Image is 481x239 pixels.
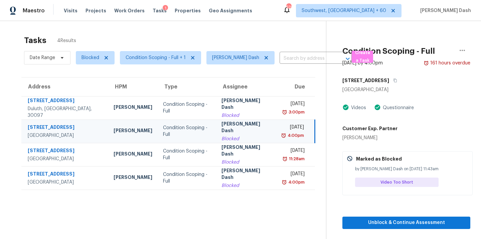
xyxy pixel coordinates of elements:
div: [DATE] [282,124,304,132]
h5: Customer Exp. Partner [342,125,397,132]
div: [PERSON_NAME] Dash [221,167,271,182]
button: Unblock & Continue Assessment [342,217,470,229]
div: [PERSON_NAME] [342,135,397,141]
div: Blocked [221,112,271,119]
div: by [PERSON_NAME] Dash on [DATE] 11:43am [355,166,468,172]
div: Condition Scoping - Full [163,101,211,114]
span: Unblock & Continue Assessment [348,219,465,227]
div: [PERSON_NAME] Dash [221,97,271,112]
th: Address [21,77,108,96]
th: HPM [108,77,158,96]
p: Marked as Blocked [356,156,402,162]
span: [PERSON_NAME] Dash [418,7,471,14]
h5: [STREET_ADDRESS] [342,77,389,84]
div: [GEOGRAPHIC_DATA] [28,132,103,139]
img: Gray Cancel Icon [347,156,353,162]
button: Open [343,54,352,63]
span: Create a Task [355,49,370,64]
div: Condition Scoping - Full [163,148,211,161]
div: [GEOGRAPHIC_DATA] [342,86,470,93]
h2: Condition Scoping - Full [342,48,435,54]
div: Blocked [221,136,271,142]
div: 161 hours overdue [429,60,470,66]
span: Video Too Short [380,179,416,186]
div: Duluth, [GEOGRAPHIC_DATA], 30097 [28,105,103,119]
span: Blocked [82,54,99,61]
div: Condition Scoping - Full [163,171,211,185]
img: Overdue Alarm Icon [282,156,288,162]
span: Projects [86,7,106,14]
div: 522 [286,4,291,11]
h2: Tasks [24,37,46,44]
div: [GEOGRAPHIC_DATA] [28,179,103,186]
th: Type [158,77,216,96]
div: [DATE] [282,171,305,179]
span: Date Range [30,54,55,61]
div: [PERSON_NAME] [114,174,152,182]
div: Blocked [221,159,271,166]
span: Condition Scoping - Full + 1 [126,54,186,61]
span: Maestro [23,7,45,14]
div: [PERSON_NAME] [114,127,152,136]
div: 1 [163,5,168,12]
span: Visits [64,7,77,14]
button: Copy Address [389,74,398,86]
img: Overdue Alarm Icon [281,132,286,139]
div: 3:00pm [287,109,305,115]
img: Artifact Present Icon [342,104,349,111]
div: Condition Scoping - Full [163,125,211,138]
div: [PERSON_NAME] Dash [221,121,271,136]
div: [DATE] [282,100,305,109]
div: [STREET_ADDRESS] [28,147,103,156]
div: [DATE] [282,147,305,156]
div: [PERSON_NAME] Dash [221,144,271,159]
div: [PERSON_NAME] [114,151,152,159]
div: Blocked [221,182,271,189]
div: [STREET_ADDRESS] [28,124,103,132]
span: Work Orders [114,7,145,14]
span: Tasks [153,8,167,13]
img: Overdue Alarm Icon [282,179,287,186]
th: Due [277,77,315,96]
span: Southwest, [GEOGRAPHIC_DATA] + 60 [302,7,386,14]
div: [GEOGRAPHIC_DATA] [28,156,103,162]
span: Properties [175,7,201,14]
div: [STREET_ADDRESS] [28,171,103,179]
span: Geo Assignments [209,7,252,14]
button: Create a Task [352,51,373,63]
span: [PERSON_NAME] Dash [212,54,259,61]
img: Overdue Alarm Icon [282,109,287,115]
th: Assignee [216,77,277,96]
div: [STREET_ADDRESS] [28,97,103,105]
div: 4:00pm [286,132,304,139]
div: [PERSON_NAME] [114,104,152,112]
img: Overdue Alarm Icon [424,60,429,66]
div: Questionnaire [381,104,414,111]
span: 4 Results [57,37,76,44]
div: Videos [349,104,366,111]
div: 4:00pm [287,179,305,186]
div: 11:28am [288,156,305,162]
img: Artifact Present Icon [374,104,381,111]
input: Search by address [280,53,333,64]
